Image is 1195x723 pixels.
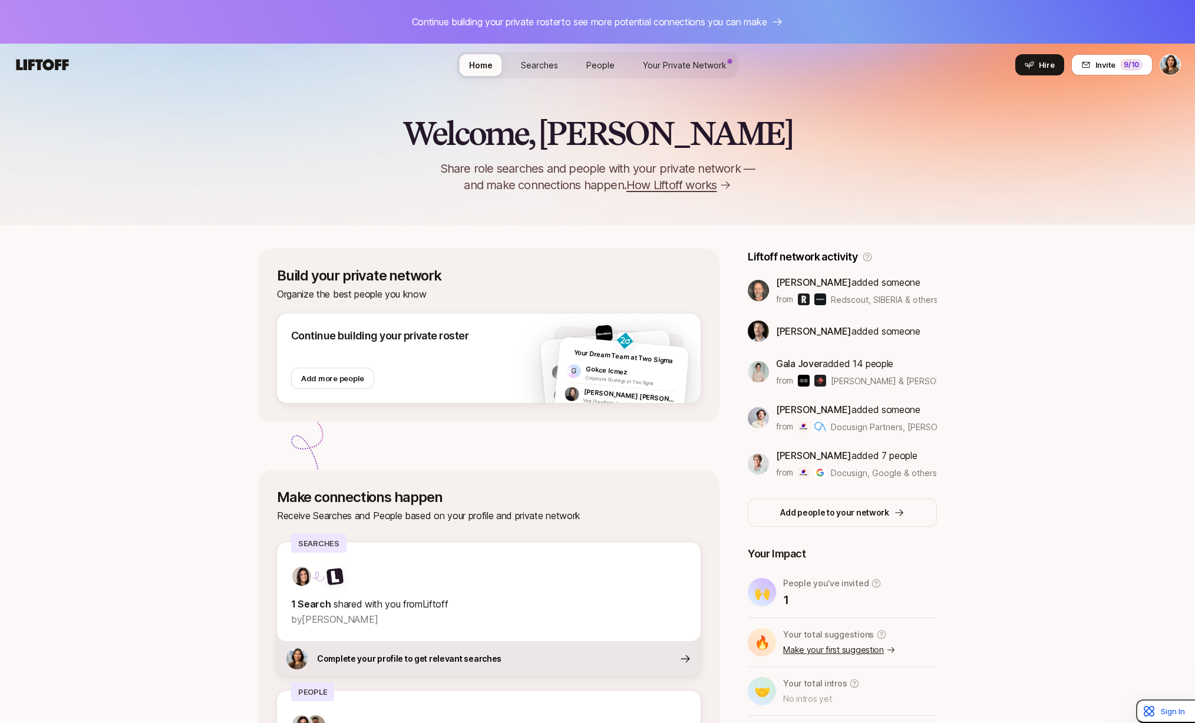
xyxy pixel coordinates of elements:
[783,628,874,642] p: Your total suggestions
[776,420,793,434] p: from
[814,421,826,433] img: CLARA Analytics
[291,368,374,389] button: Add more people
[626,177,731,193] a: How Liftoff works
[626,177,717,193] span: How Liftoff works
[783,643,896,657] a: Make your first suggestion
[583,387,676,405] p: [PERSON_NAME] [PERSON_NAME]
[776,404,851,415] span: [PERSON_NAME]
[783,592,882,608] p: 1
[748,628,776,656] div: 🔥
[1039,59,1055,71] span: Hire
[291,534,346,553] p: Searches
[595,325,613,342] img: 752c4292_94d2_429f_8346_0c7110975c1d.jpg
[748,321,769,342] img: 023d175b_c578_411c_8928_0e969cf2b4b8.jfif
[776,374,793,388] p: from
[748,280,769,301] img: 8346d276_748b_4d18_9601_f3d343f7cbbf.jpg
[562,16,767,28] span: to see more potential connections you can make
[776,323,920,339] p: added someone
[577,54,624,76] a: People
[783,676,847,691] p: Your total intros
[831,467,937,479] span: Docusign, Google & others
[583,397,675,412] p: Vice President, Learning and Development at Two Sigma
[633,54,736,76] a: Your Private Network
[1160,55,1180,75] img: Anna Caruso Sichenzia
[277,489,701,506] p: Make connections happen
[565,387,580,402] img: 1686012917774
[776,325,851,337] span: [PERSON_NAME]
[831,422,1008,432] span: Docusign Partners, [PERSON_NAME] & others
[814,293,826,305] img: SIBERIA
[553,388,569,403] img: 1706715493748
[776,466,793,480] p: from
[574,348,674,365] span: Your Dream Team at Two Sigma
[748,498,937,527] button: Add people to your network
[831,376,1077,386] span: [PERSON_NAME] & [PERSON_NAME], [PERSON_NAME] & others
[326,567,344,585] img: Liftoff
[1160,54,1181,75] button: Anna Caruso Sichenzia
[586,364,678,382] p: Gokce Icmez
[776,356,937,371] p: added 14 people
[748,249,857,265] p: Liftoff network activity
[776,276,851,288] span: [PERSON_NAME]
[776,448,937,463] p: added 7 people
[1120,59,1143,71] div: 9 /10
[776,450,851,461] span: [PERSON_NAME]
[748,677,776,705] div: 🤝
[748,578,776,606] div: 🙌
[277,286,701,302] p: Organize the best people you know
[334,598,448,610] span: shared with you from Liftoff
[1071,54,1153,75] button: Invite9/10
[616,332,634,349] img: 223c3efd_8994_41be_b38f_994a130037e5.jpg
[552,365,567,380] img: 1756565672391
[776,275,937,290] p: added someone
[1095,59,1115,71] span: Invite
[402,115,793,151] h2: Welcome, [PERSON_NAME]
[783,576,869,590] p: People you’ve invited
[286,648,308,669] img: 12510ea0_0700_4950_b7c5_6458afeabdd3.jpg
[291,682,334,701] p: People
[585,374,677,389] p: Corporate Strategy at Two Sigma
[798,421,810,433] img: Docusign Partners
[798,293,810,305] img: Redscout
[776,292,793,306] p: from
[571,368,577,375] p: G
[748,453,769,474] img: a24d8b60_38b7_44bc_9459_9cd861be1c31.jfif
[783,692,860,706] p: No intros yet
[469,59,493,71] span: Home
[1015,54,1064,75] button: Hire
[748,546,937,562] p: Your Impact
[412,14,767,29] p: Continue building your private roster
[748,407,769,428] img: eaf400a9_754c_4e56_acc7_78e7ec397112.jpg
[317,652,501,666] p: Complete your profile to get relevant searches
[521,59,558,71] span: Searches
[291,328,468,344] p: Continue building your private roster
[831,293,937,306] span: Redscout, SIBERIA & others
[460,54,502,76] a: Home
[292,567,311,586] img: 71d7b91d_d7cb_43b4_a7ea_a9b2f2cc6e03.jpg
[814,467,826,478] img: Google
[277,268,701,284] p: Build your private network
[798,375,810,387] img: Bakken & Bæck
[291,598,331,610] strong: 1 Search
[776,358,823,369] span: Gala Jover
[814,375,826,387] img: Raycast
[798,467,810,478] img: Docusign
[277,508,701,523] p: Receive Searches and People based on your profile and private network
[421,160,774,193] p: Share role searches and people with your private network — and make connections happen.
[586,59,615,71] span: People
[291,612,686,627] p: by [PERSON_NAME]
[748,361,769,382] img: ACg8ocKhcGRvChYzWN2dihFRyxedT7mU-5ndcsMXykEoNcm4V62MVdan=s160-c
[780,506,889,520] p: Add people to your network
[643,59,727,71] span: Your Private Network
[511,54,567,76] a: Searches
[776,402,937,417] p: added someone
